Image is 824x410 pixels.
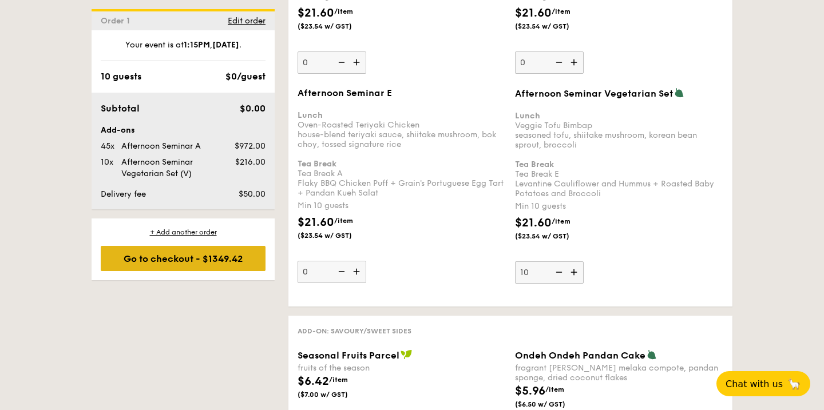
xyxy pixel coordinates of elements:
img: icon-reduce.1d2dbef1.svg [332,51,349,73]
span: /item [334,7,353,15]
div: 45x [96,141,117,152]
div: Afternoon Seminar Vegetarian Set (V) [117,157,221,180]
span: $0.00 [240,103,266,114]
span: ($7.00 w/ GST) [298,390,375,399]
span: Afternoon Seminar E [298,87,392,98]
span: Edit order [228,16,266,26]
span: Delivery fee [101,189,146,199]
div: Add-ons [101,125,266,136]
span: Ondeh Ondeh Pandan Cake [515,350,645,361]
div: fragrant [PERSON_NAME] melaka compote, pandan sponge, dried coconut flakes [515,363,723,383]
span: /item [334,217,353,225]
span: Order 1 [101,16,134,26]
img: icon-reduce.1d2dbef1.svg [549,51,566,73]
span: /item [552,217,571,225]
div: Min 10 guests [298,200,506,212]
span: ($23.54 w/ GST) [515,232,593,241]
input: Afternoon Seminar ELunchOven-Roasted Teriyaki Chickenhouse-blend teriyaki sauce, shiitake mushroo... [298,261,366,283]
span: $972.00 [235,141,266,151]
div: Veggie Tofu Bimbap seasoned tofu, shiitake mushroom, korean bean sprout, broccoli Tea Break E Lev... [515,101,723,198]
span: $21.60 [298,216,334,229]
span: $21.60 [515,216,552,230]
div: Oven-Roasted Teriyaki Chicken house-blend teriyaki sauce, shiitake mushroom, bok choy, tossed sig... [298,101,506,198]
div: Afternoon Seminar A [117,141,221,152]
span: $5.96 [515,384,545,398]
span: /item [329,376,348,384]
b: Lunch [298,110,323,120]
input: Afternoon Seminar Vegetarian SetLunchVeggie Tofu Bimbapseasoned tofu, shiitake mushroom, korean b... [515,261,584,284]
span: $21.60 [298,6,334,20]
img: icon-vegetarian.fe4039eb.svg [674,87,684,98]
span: ($23.54 w/ GST) [298,22,375,31]
img: icon-add.58712e84.svg [566,261,584,283]
div: Min 10 guests [515,201,723,212]
span: ($23.54 w/ GST) [298,231,375,240]
b: Tea Break [515,160,554,169]
span: Add-on: Savoury/Sweet Sides [298,327,411,335]
span: Afternoon Seminar Vegetarian Set [515,88,673,99]
img: icon-reduce.1d2dbef1.svg [332,261,349,282]
span: Subtotal [101,103,140,114]
img: icon-add.58712e84.svg [349,51,366,73]
div: Go to checkout - $1349.42 [101,246,266,271]
div: fruits of the season [298,363,506,373]
span: 🦙 [787,377,801,391]
div: $0/guest [225,70,266,83]
span: Chat with us [726,379,783,389]
div: Your event is at , . [101,39,266,61]
div: + Add another order [101,228,266,237]
span: $6.42 [298,375,329,388]
span: $50.00 [239,189,266,199]
strong: 1:15PM [184,40,210,50]
img: icon-vegan.f8ff3823.svg [401,349,412,360]
img: icon-vegetarian.fe4039eb.svg [647,349,657,360]
span: ($23.54 w/ GST) [515,22,593,31]
input: Marinara Fish Pastaoven-baked dory, onion and fennel-infused tomato sauce, linguineTea Break DAss... [515,51,584,74]
img: icon-add.58712e84.svg [566,51,584,73]
strong: [DATE] [212,40,239,50]
button: Chat with us🦙 [716,371,810,396]
img: icon-reduce.1d2dbef1.svg [549,261,566,283]
span: /item [552,7,571,15]
span: Seasonal Fruits Parcel [298,350,399,361]
img: icon-add.58712e84.svg [349,261,366,282]
span: /item [545,385,564,393]
b: Lunch [515,111,540,121]
div: 10 guests [101,70,141,83]
input: Honey Duo Mustard Chickenhouse-blend mustard, maple soy baked potato, linguine, cherry tomatoTea ... [298,51,366,74]
span: $216.00 [235,157,266,167]
span: ($6.50 w/ GST) [515,400,593,409]
div: 10x [96,157,117,168]
b: Tea Break [298,159,336,169]
span: $21.60 [515,6,552,20]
